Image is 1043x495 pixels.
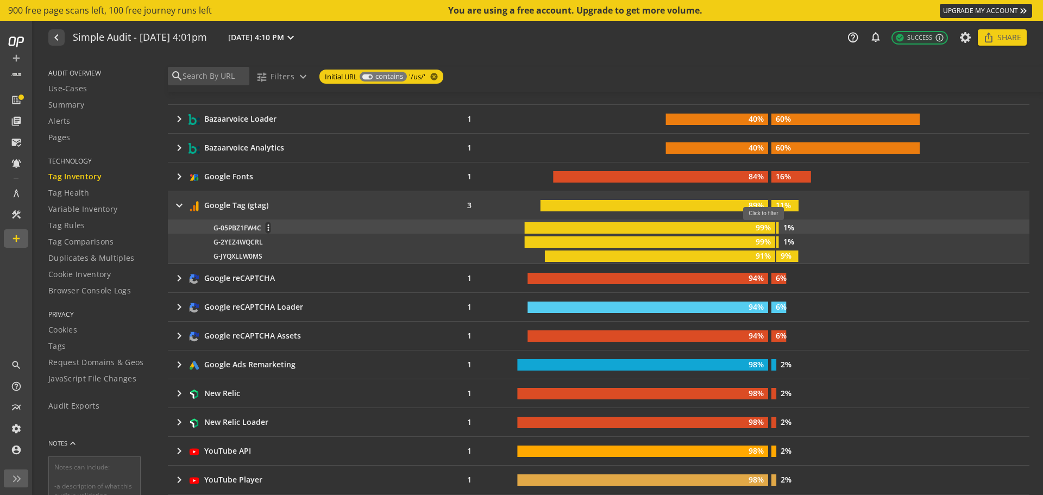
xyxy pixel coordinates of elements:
span: '/us/' [409,72,425,82]
div: G-05PBZ1FW4C [213,222,522,234]
span: Cookies [48,324,77,335]
h1: Simple Audit - 14 August 2025 | 4:01pm [73,32,207,43]
text: 98% [749,388,764,398]
mat-icon: notifications_active [11,158,22,169]
img: 1167.svg [189,172,200,183]
text: 94% [749,330,764,341]
text: 2% [781,359,791,369]
mat-icon: expand_more [297,70,310,83]
td: 1 [435,134,513,162]
mat-chip-listbox: Currently applied filters [317,67,445,86]
td: 1 [435,466,513,494]
button: Filters [252,67,314,86]
img: 344.svg [189,389,200,400]
span: Cookie Inventory [48,269,111,280]
text: 1% [783,236,794,247]
button: Share [978,29,1027,46]
mat-icon: multiline_chart [11,402,22,413]
mat-icon: cancel [425,72,441,81]
text: 98% [749,417,764,427]
mat-icon: keyboard_arrow_right [173,444,186,458]
mat-icon: list_alt [11,95,22,105]
text: 94% [749,302,764,312]
mat-icon: expand_more [284,31,297,44]
mat-icon: mark_email_read [11,137,22,148]
img: 345.svg [189,417,200,429]
mat-icon: keyboard_arrow_right [173,329,186,342]
td: 1 [435,379,513,408]
span: Tag Comparisons [48,236,114,247]
td: 3 [435,191,513,220]
img: 184.svg [189,360,200,371]
text: 11% [776,200,791,210]
mat-icon: help_outline [847,32,859,43]
span: Variable Inventory [48,204,117,215]
mat-icon: navigate_before [50,31,61,44]
text: 2% [781,388,791,398]
text: 2% [781,474,791,485]
span: Tags [48,341,66,352]
div: G-JYQXLLW0MS [213,250,522,262]
td: 1 [435,437,513,465]
td: 1 [435,408,513,436]
mat-icon: keyboard_arrow_right [173,358,186,371]
mat-icon: add [11,233,22,244]
text: 84% [749,171,764,181]
div: Google reCAPTCHA [204,273,275,284]
mat-icon: keyboard_arrow_right [173,416,186,429]
span: Tag Inventory [48,171,102,182]
span: Audit Exports [48,400,99,411]
button: [DATE] 4:10 PM [226,30,299,45]
text: 98% [749,446,764,456]
mat-icon: help_outline [11,381,22,392]
text: 91% [756,250,771,261]
text: 2% [781,417,791,427]
td: 1 [435,322,513,350]
mat-icon: search [11,360,22,371]
td: 1 [435,350,513,379]
div: YouTube API [204,446,251,456]
span: TECHNOLOGY [48,156,154,166]
text: 60% [776,142,791,153]
span: Use-Cases [48,83,87,94]
button: NOTES [48,430,78,456]
text: 40% [749,142,764,153]
span: Initial URL [325,72,357,82]
img: 1452.svg [189,331,200,342]
mat-icon: keyboard_arrow_right [173,199,186,212]
div: New Relic Loader [204,417,268,428]
text: 16% [776,171,791,181]
mat-icon: architecture [11,188,22,199]
mat-icon: settings [11,423,22,434]
text: 9% [781,250,791,261]
td: 1 [435,264,513,292]
text: 94% [749,273,764,283]
mat-icon: keyboard_arrow_right [173,300,186,314]
div: You are using a free account. Upgrade to get more volume. [448,4,703,17]
span: AUDIT OVERVIEW [48,68,154,78]
span: Duplicates & Multiples [48,253,135,264]
img: 916.svg [189,143,200,153]
text: 98% [749,359,764,369]
text: 99% [756,236,771,247]
span: Alerts [48,116,71,127]
img: 423.svg [189,446,200,458]
mat-icon: keyboard_arrow_right [173,112,186,126]
mat-icon: keyboard_arrow_right [173,141,186,154]
mat-icon: account_circle [11,444,22,455]
text: 99% [756,222,771,233]
div: Google reCAPTCHA Loader [204,302,303,312]
img: 1178.svg [189,475,200,486]
span: Pages [48,132,71,143]
mat-icon: tune [256,71,267,83]
div: Bazaarvoice Loader [204,114,277,124]
div: Google Fonts [204,171,253,182]
mat-icon: library_books [11,116,22,127]
span: Share [997,28,1021,47]
span: JavaScript File Changes [48,373,136,384]
span: Summary [48,99,84,110]
input: Search By URL [181,70,247,82]
span: Request Domains & Geos [48,357,144,368]
mat-icon: add [11,53,22,64]
mat-icon: keyboard_arrow_up [67,438,78,449]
